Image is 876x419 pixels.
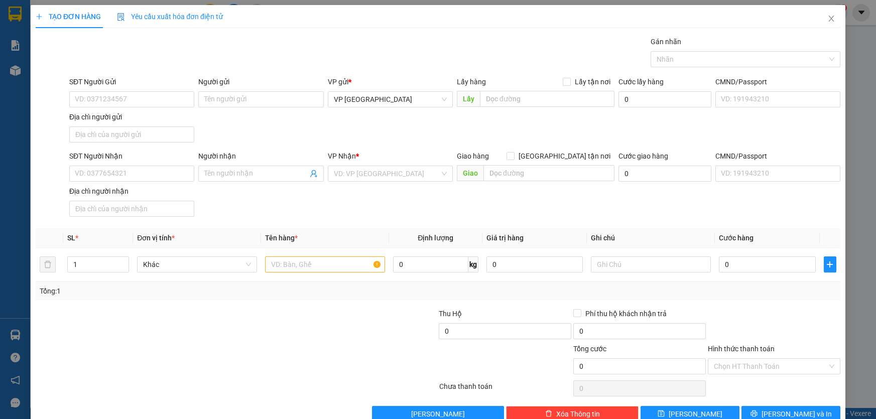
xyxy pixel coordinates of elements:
[715,76,840,87] div: CMND/Passport
[457,152,489,160] span: Giao hàng
[545,410,552,418] span: delete
[69,76,194,87] div: SĐT Người Gửi
[40,286,338,297] div: Tổng: 1
[69,111,194,122] div: Địa chỉ người gửi
[587,228,715,248] th: Ghi chú
[750,410,758,418] span: printer
[480,91,614,107] input: Dọc đường
[328,152,356,160] span: VP Nhận
[69,151,194,162] div: SĐT Người Nhận
[719,234,754,242] span: Cước hàng
[468,256,478,272] span: kg
[328,76,453,87] div: VP gửi
[117,13,223,21] span: Yêu cầu xuất hóa đơn điện tử
[117,13,125,21] img: icon
[486,256,583,272] input: 0
[483,165,614,181] input: Dọc đường
[69,126,194,143] input: Địa chỉ của người gửi
[310,170,318,178] span: user-add
[658,410,665,418] span: save
[457,165,483,181] span: Giao
[571,76,614,87] span: Lấy tận nơi
[40,256,56,272] button: delete
[36,13,101,21] span: TẠO ĐƠN HÀNG
[827,15,835,23] span: close
[36,13,43,20] span: plus
[817,5,845,33] button: Close
[438,381,573,398] div: Chưa thanh toán
[618,91,711,107] input: Cước lấy hàng
[824,256,836,272] button: plus
[67,234,75,242] span: SL
[618,78,664,86] label: Cước lấy hàng
[618,152,668,160] label: Cước giao hàng
[618,166,711,182] input: Cước giao hàng
[418,234,453,242] span: Định lượng
[198,76,323,87] div: Người gửi
[69,186,194,197] div: Địa chỉ người nhận
[334,92,447,107] span: VP Đà Nẵng
[515,151,614,162] span: [GEOGRAPHIC_DATA] tận nơi
[573,345,606,353] span: Tổng cước
[457,78,486,86] span: Lấy hàng
[715,151,840,162] div: CMND/Passport
[439,310,462,318] span: Thu Hộ
[651,38,681,46] label: Gán nhãn
[824,260,836,268] span: plus
[265,234,298,242] span: Tên hàng
[143,257,251,272] span: Khác
[69,201,194,217] input: Địa chỉ của người nhận
[198,151,323,162] div: Người nhận
[457,91,480,107] span: Lấy
[581,308,671,319] span: Phí thu hộ khách nhận trả
[137,234,175,242] span: Đơn vị tính
[708,345,775,353] label: Hình thức thanh toán
[265,256,385,272] input: VD: Bàn, Ghế
[591,256,711,272] input: Ghi Chú
[486,234,524,242] span: Giá trị hàng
